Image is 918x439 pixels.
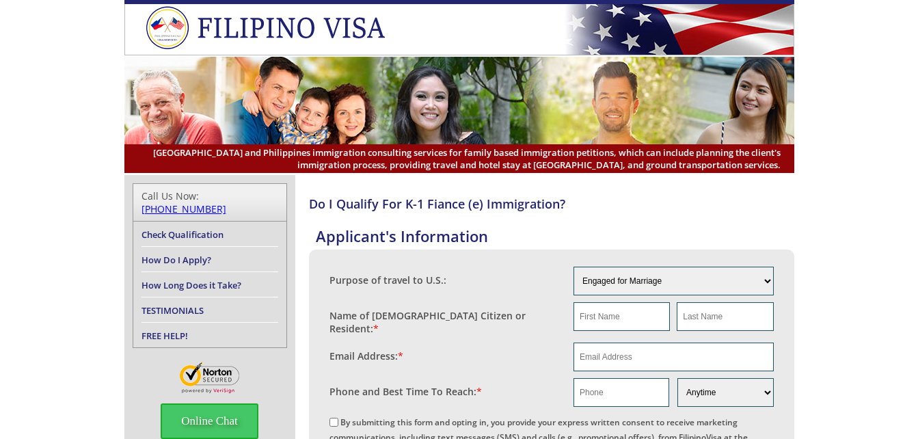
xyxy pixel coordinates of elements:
a: TESTIMONIALS [141,304,204,317]
label: Name of [DEMOGRAPHIC_DATA] Citizen or Resident: [329,309,561,335]
a: How Do I Apply? [141,254,211,266]
a: Check Qualification [141,228,224,241]
label: Email Address: [329,349,403,362]
span: [GEOGRAPHIC_DATA] and Philippines immigration consulting services for family based immigration pe... [138,146,781,171]
span: Online Chat [161,403,258,439]
input: By submitting this form and opting in, you provide your express written consent to receive market... [329,418,338,427]
h4: Applicant's Information [316,226,794,246]
input: First Name [573,302,670,331]
label: Phone and Best Time To Reach: [329,385,482,398]
label: Purpose of travel to U.S.: [329,274,446,287]
a: FREE HELP! [141,330,188,342]
select: Phone and Best Reach Time are required. [677,378,773,407]
div: Call Us Now: [141,189,278,215]
input: Last Name [677,302,773,331]
h4: Do I Qualify For K-1 Fiance (e) Immigration? [309,196,794,212]
a: [PHONE_NUMBER] [141,202,226,215]
input: Email Address [573,343,774,371]
a: How Long Does it Take? [141,279,241,291]
input: Phone [573,378,669,407]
